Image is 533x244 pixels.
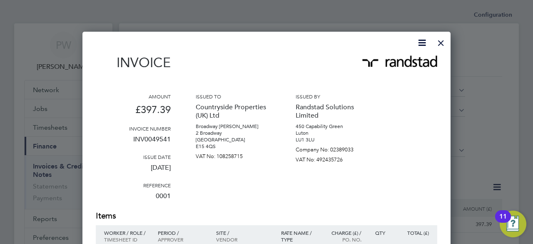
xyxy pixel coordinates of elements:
h3: Issued to [196,93,271,100]
p: [GEOGRAPHIC_DATA] [196,136,271,143]
p: 450 Capability Green [296,123,371,130]
p: INV0049541 [96,132,171,153]
h2: Items [96,210,437,222]
p: VAT No: 492435726 [296,153,371,163]
img: randstad-logo-remittance.png [362,55,437,67]
p: LU1 3LU [296,136,371,143]
h3: Amount [96,93,171,100]
p: Timesheet ID [104,236,149,243]
p: Period / [158,229,207,236]
p: Site / [216,229,273,236]
p: 2 Broadway [196,130,271,136]
p: 0001 [96,189,171,210]
h3: Issued by [296,93,371,100]
h3: Invoice number [96,125,171,132]
p: Po. No. [325,236,361,243]
p: Randstad Solutions Limited [296,100,371,123]
h1: Invoice [96,55,171,70]
p: QTY [370,229,385,236]
p: Approver [158,236,207,243]
p: VAT No: 108258715 [196,150,271,160]
button: Open Resource Center, 11 new notifications [500,211,526,237]
h3: Reference [96,182,171,189]
p: Worker / Role / [104,229,149,236]
h3: Issue date [96,153,171,160]
p: Luton [296,130,371,136]
p: Charge (£) / [325,229,361,236]
p: £397.39 [96,100,171,125]
p: Vendor [216,236,273,243]
p: E15 4QS [196,143,271,150]
div: 11 [499,216,507,227]
p: Rate name / type [281,229,317,243]
p: Countryside Properties (UK) Ltd [196,100,271,123]
p: Broadway [PERSON_NAME] [196,123,271,130]
p: [DATE] [96,160,171,182]
p: Company No: 02389033 [296,143,371,153]
p: Total (£) [394,229,429,236]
